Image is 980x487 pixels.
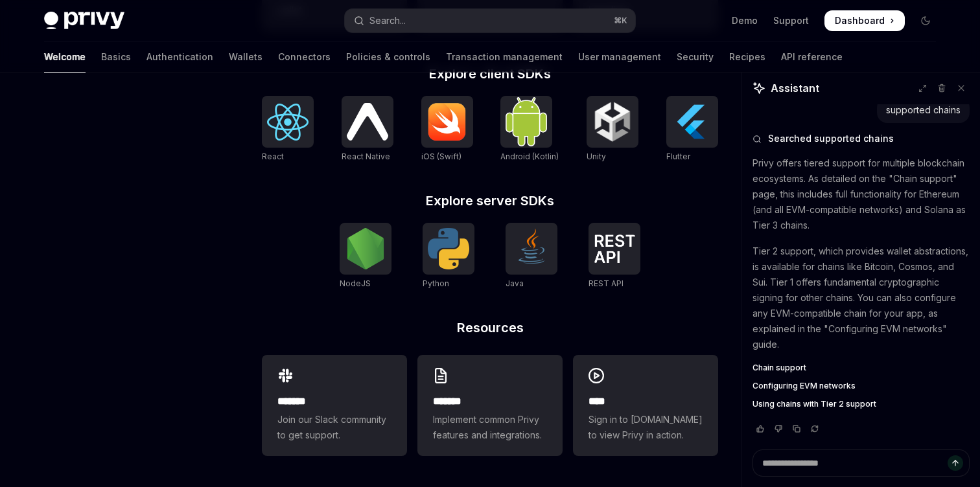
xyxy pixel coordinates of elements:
a: NodeJSNodeJS [340,223,391,290]
img: iOS (Swift) [426,102,468,141]
button: Open search [345,9,635,32]
span: Flutter [666,152,690,161]
a: User management [578,41,661,73]
p: Privy offers tiered support for multiple blockchain ecosystems. As detailed on the "Chain support... [752,155,970,233]
div: supported chains [886,104,961,117]
a: Chain support [752,363,970,373]
a: React NativeReact Native [342,96,393,163]
span: Android (Kotlin) [500,152,559,161]
span: Dashboard [835,14,885,27]
span: Join our Slack community to get support. [277,412,391,443]
p: Tier 2 support, which provides wallet abstractions, is available for chains like Bitcoin, Cosmos,... [752,243,970,352]
span: Implement common Privy features and integrations. [433,412,547,443]
img: dark logo [44,12,124,30]
img: Python [428,228,469,269]
textarea: Ask a question... [752,449,970,477]
a: UnityUnity [587,96,638,163]
h2: Explore server SDKs [262,194,718,207]
span: Sign in to [DOMAIN_NAME] to view Privy in action. [589,412,703,443]
img: Unity [592,101,633,142]
span: Assistant [771,80,819,96]
a: Welcome [44,41,86,73]
a: FlutterFlutter [666,96,718,163]
button: Toggle dark mode [915,10,936,31]
img: React [267,104,309,141]
a: Configuring EVM networks [752,381,970,391]
a: Wallets [229,41,262,73]
a: PythonPython [423,223,474,290]
a: Demo [732,14,758,27]
span: Chain support [752,363,806,373]
button: Vote that response was good [752,422,768,435]
button: Reload last chat [807,422,822,435]
a: Basics [101,41,131,73]
button: Searched supported chains [752,132,970,145]
img: REST API [594,234,635,263]
a: Support [773,14,809,27]
button: Copy chat response [789,422,804,435]
a: API reference [781,41,843,73]
span: Searched supported chains [768,132,894,145]
h2: Resources [262,321,718,334]
span: Python [423,278,449,288]
a: iOS (Swift)iOS (Swift) [421,96,473,163]
a: Policies & controls [346,41,430,73]
div: Search... [369,13,406,28]
a: **** **Join our Slack community to get support. [262,355,407,456]
a: Android (Kotlin)Android (Kotlin) [500,96,559,163]
h2: Explore client SDKs [262,67,718,80]
span: Unity [587,152,606,161]
span: NodeJS [340,278,371,288]
img: Flutter [671,101,713,142]
a: Connectors [278,41,331,73]
a: Transaction management [446,41,563,73]
a: Recipes [729,41,765,73]
span: iOS (Swift) [421,152,461,161]
img: Java [511,228,552,269]
a: Using chains with Tier 2 support [752,399,970,409]
a: Security [677,41,714,73]
span: REST API [589,278,624,288]
button: Send message [948,455,963,471]
span: ⌘ K [614,16,627,26]
span: Using chains with Tier 2 support [752,399,876,409]
a: JavaJava [506,223,557,290]
img: React Native [347,103,388,140]
a: ReactReact [262,96,314,163]
span: Configuring EVM networks [752,381,856,391]
a: ****Sign in to [DOMAIN_NAME] to view Privy in action. [573,355,718,456]
button: Vote that response was not good [771,422,786,435]
img: NodeJS [345,228,386,269]
a: Dashboard [824,10,905,31]
a: REST APIREST API [589,223,640,290]
a: Authentication [146,41,213,73]
a: **** **Implement common Privy features and integrations. [417,355,563,456]
img: Android (Kotlin) [506,97,547,146]
span: React Native [342,152,390,161]
span: React [262,152,284,161]
span: Java [506,278,524,288]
